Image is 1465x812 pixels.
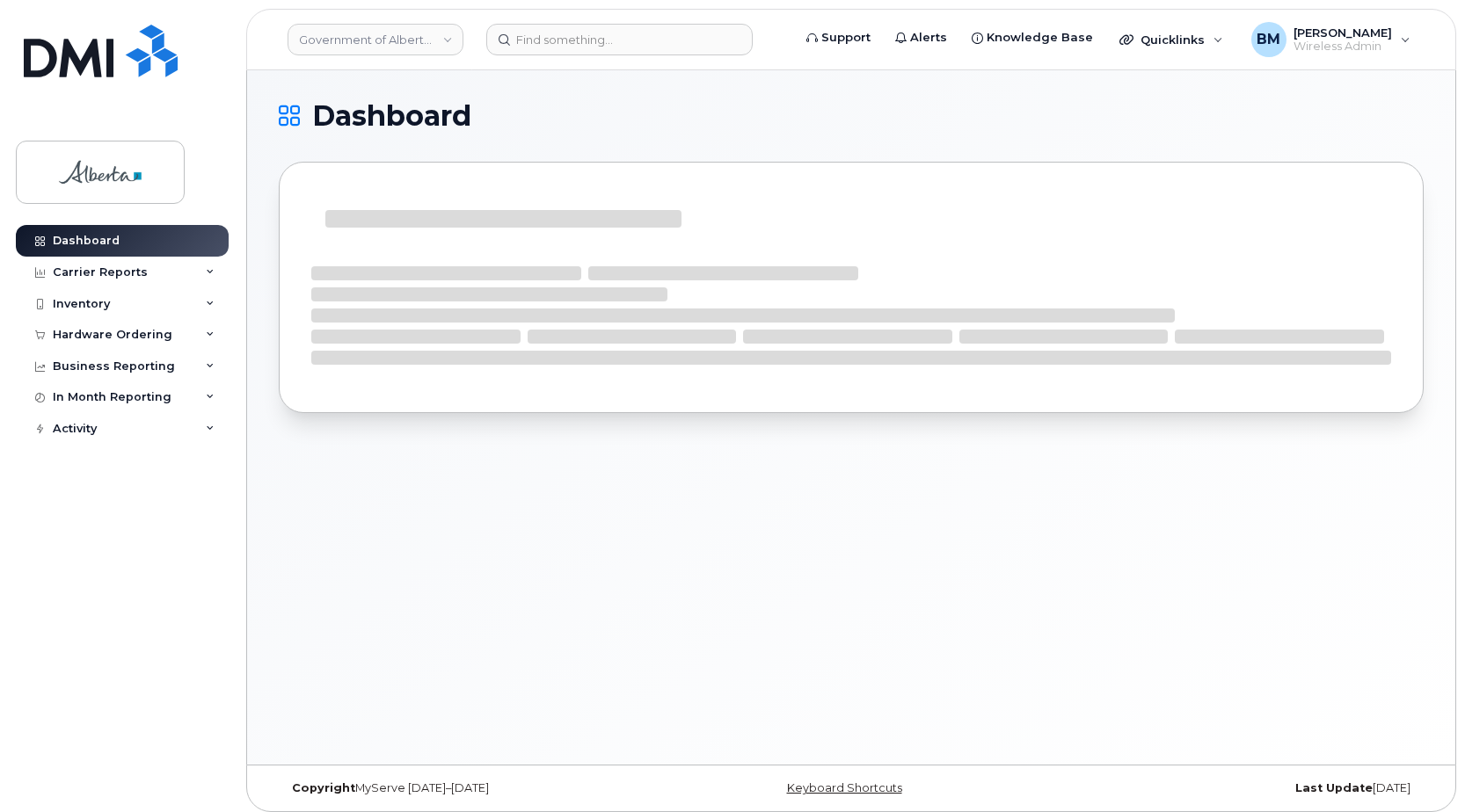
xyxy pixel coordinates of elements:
[1295,781,1373,794] strong: Last Update
[312,103,471,129] span: Dashboard
[292,781,355,794] strong: Copyright
[1042,781,1424,795] div: [DATE]
[787,781,902,794] a: Keyboard Shortcuts
[279,781,660,795] div: MyServe [DATE]–[DATE]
